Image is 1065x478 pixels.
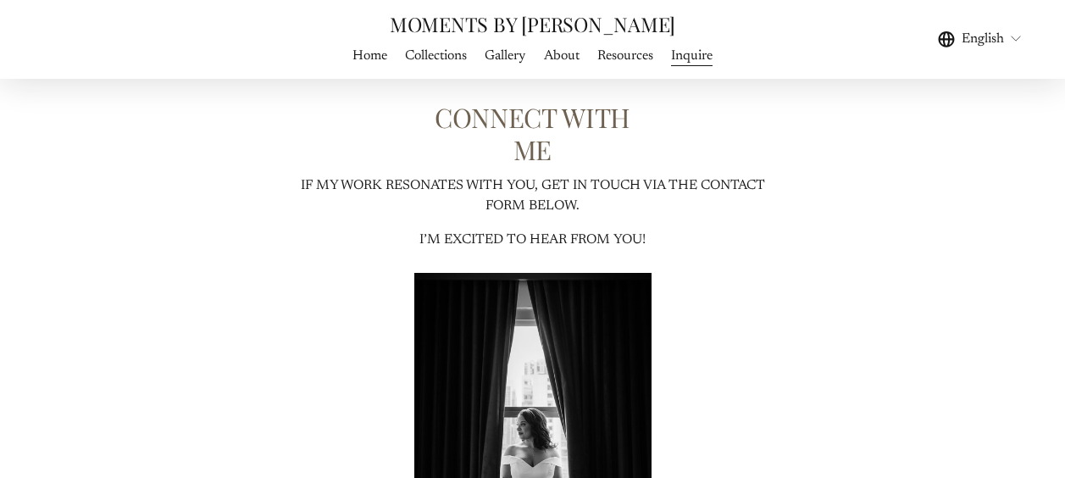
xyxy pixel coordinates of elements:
a: About [544,44,580,67]
h1: CONNECT WITH ME [413,101,652,167]
a: Home [352,44,387,67]
span: Gallery [485,46,525,66]
a: MOMENTS BY [PERSON_NAME] [390,11,675,37]
p: I’M EXCITED TO HEAR FROM YOU! [290,230,775,250]
span: English [962,29,1004,49]
a: Inquire [671,44,713,67]
a: Resources [597,44,653,67]
a: Collections [405,44,467,67]
div: language picker [938,28,1023,51]
p: IF MY WORK RESONATES WITH YOU, GET IN TOUCH VIA THE CONTACT FORM BELOW. [290,175,775,216]
a: folder dropdown [485,44,525,67]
